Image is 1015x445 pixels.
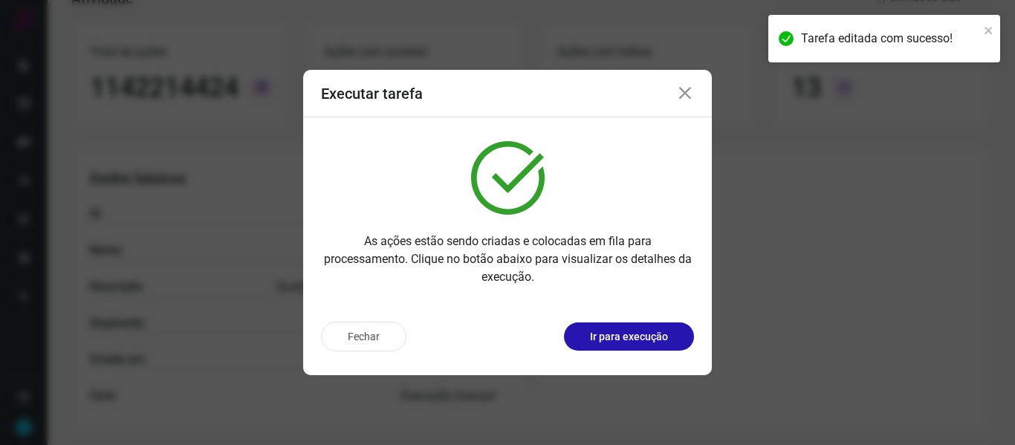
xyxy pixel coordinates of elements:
p: Ir para execução [590,329,668,345]
button: close [984,21,994,39]
button: Ir para execução [564,322,694,351]
h3: Executar tarefa [321,85,423,103]
img: verified.svg [471,141,545,215]
button: Fechar [321,322,406,351]
div: Tarefa editada com sucesso! [801,30,979,48]
p: As ações estão sendo criadas e colocadas em fila para processamento. Clique no botão abaixo para ... [321,233,694,286]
